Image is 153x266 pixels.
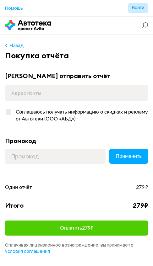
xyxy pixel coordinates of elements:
[12,109,148,122] div: Соглашаюсь получать информацию о скидках и рекламу от Автотеки (ООО «АБД»)
[5,201,24,210] div: Итого
[5,149,106,164] input: Промокод
[5,242,134,254] span: Оплачивая лицензионное вознаграждение, вы принимаете
[5,248,50,254] a: условия соглашения
[132,6,144,10] span: Войти
[5,137,148,145] div: Промокод
[133,201,148,210] div: 279 ₽
[136,184,148,191] span: 279 ₽
[60,226,93,231] span: Оплатить 279 ₽
[5,72,148,80] div: [PERSON_NAME] отправить отчёт
[5,221,148,236] button: Оплатить279₽
[9,42,24,49] div: Назад
[5,85,148,101] input: Адрес почты
[5,51,148,61] div: Покупка отчёта
[116,154,142,159] span: Применить
[128,3,148,13] button: Войти
[109,149,148,164] button: Применить
[5,5,23,11] a: Помощь
[5,184,32,191] span: Один отчёт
